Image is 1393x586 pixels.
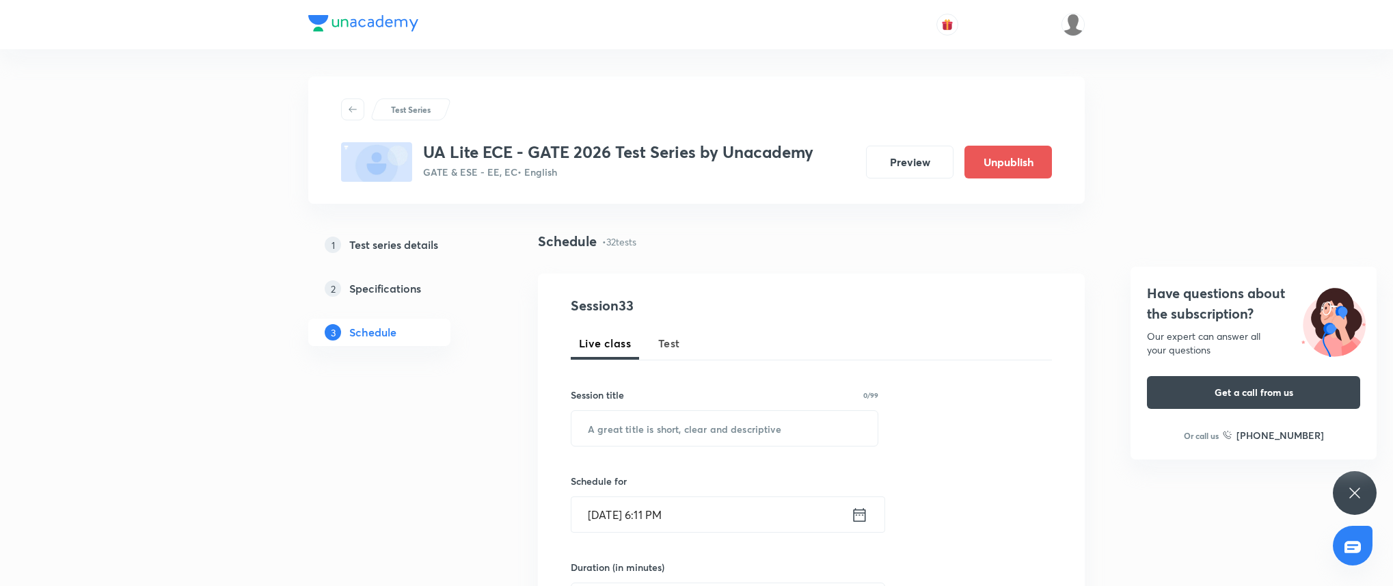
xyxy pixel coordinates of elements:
[1184,429,1219,442] p: Or call us
[1061,13,1085,36] img: krishnakumar J
[423,165,813,179] p: GATE & ESE - EE, EC • English
[325,280,341,297] p: 2
[1236,428,1324,442] h6: [PHONE_NUMBER]
[308,15,418,31] img: Company Logo
[349,280,421,297] h5: Specifications
[1147,330,1360,357] div: Our expert can answer all your questions
[866,146,954,178] button: Preview
[1223,428,1324,442] a: [PHONE_NUMBER]
[571,388,624,402] h6: Session title
[1147,376,1360,409] button: Get a call from us
[349,237,438,253] h5: Test series details
[571,411,878,446] input: A great title is short, clear and descriptive
[341,142,412,182] img: fallback-thumbnail.png
[391,103,431,116] p: Test Series
[325,237,341,253] p: 1
[571,295,820,316] h4: Session 33
[658,335,680,351] span: Test
[936,14,958,36] button: avatar
[538,231,597,252] h4: Schedule
[349,324,396,341] h5: Schedule
[602,235,636,249] p: • 32 tests
[1290,283,1377,357] img: ttu_illustration_new.svg
[308,15,418,35] a: Company Logo
[571,474,878,488] h6: Schedule for
[863,392,878,399] p: 0/99
[423,142,813,162] h3: UA Lite ECE - GATE 2026 Test Series by Unacademy
[579,335,631,351] span: Live class
[964,146,1052,178] button: Unpublish
[308,275,494,302] a: 2Specifications
[325,324,341,341] p: 3
[941,18,954,31] img: avatar
[308,231,494,258] a: 1Test series details
[571,560,664,574] h6: Duration (in minutes)
[1147,283,1360,324] h4: Have questions about the subscription?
